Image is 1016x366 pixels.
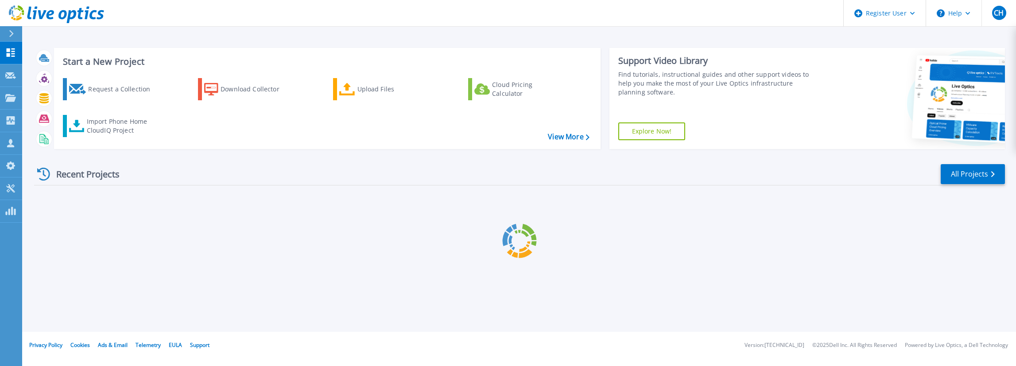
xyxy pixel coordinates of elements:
[548,133,589,141] a: View More
[333,78,432,100] a: Upload Files
[618,55,822,67] div: Support Video Library
[994,9,1004,16] span: CH
[812,342,897,348] li: © 2025 Dell Inc. All Rights Reserved
[190,341,209,349] a: Support
[136,341,161,349] a: Telemetry
[87,117,156,135] div: Import Phone Home CloudIQ Project
[34,163,132,185] div: Recent Projects
[29,341,62,349] a: Privacy Policy
[745,342,804,348] li: Version: [TECHNICAL_ID]
[169,341,182,349] a: EULA
[618,70,822,97] div: Find tutorials, instructional guides and other support videos to help you make the most of your L...
[88,80,159,98] div: Request a Collection
[198,78,297,100] a: Download Collector
[357,80,428,98] div: Upload Files
[941,164,1005,184] a: All Projects
[221,80,291,98] div: Download Collector
[98,341,128,349] a: Ads & Email
[492,80,563,98] div: Cloud Pricing Calculator
[63,57,589,67] h3: Start a New Project
[905,342,1008,348] li: Powered by Live Optics, a Dell Technology
[618,122,686,140] a: Explore Now!
[63,78,162,100] a: Request a Collection
[70,341,90,349] a: Cookies
[468,78,567,100] a: Cloud Pricing Calculator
